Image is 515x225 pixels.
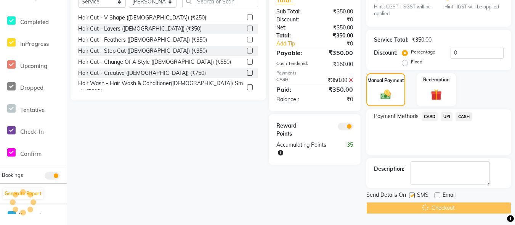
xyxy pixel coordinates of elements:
[271,40,322,48] a: Add Tip
[271,48,314,57] div: Payable:
[271,60,314,68] div: Cash Tendered:
[422,112,438,121] span: CARD
[78,79,244,96] div: Hair Wash - Hair Wash & Conditioner([DEMOGRAPHIC_DATA]/ Small) (₹350)
[367,77,404,84] label: Manual Payment
[271,96,314,104] div: Balance :
[314,48,358,57] div: ₹350.00
[417,191,428,201] span: SMS
[20,128,44,135] span: Check-In
[427,88,445,102] img: _gift.svg
[271,141,337,157] div: Accumulating Points
[20,150,42,157] span: Confirm
[441,112,452,121] span: UPI
[3,188,43,199] button: Generate Report
[20,62,47,70] span: Upcoming
[374,3,433,18] small: Hint : CGST + SGST will be applied
[374,112,419,120] span: Payment Methods
[314,60,358,68] div: ₹350.00
[412,36,432,44] div: ₹350.00
[78,47,207,55] div: Hair Cut - Step Cut ([DEMOGRAPHIC_DATA]) (₹350)
[411,49,435,55] label: Percentage
[374,49,398,57] div: Discount:
[456,112,472,121] span: CASH
[2,172,23,178] span: Bookings
[337,141,359,157] div: 35
[271,122,314,138] div: Reward Points
[20,106,45,113] span: Tentative
[444,3,504,10] small: Hint : IGST will be applied
[20,18,49,26] span: Completed
[377,89,394,100] img: _cash.svg
[374,36,409,44] div: Service Total:
[271,32,314,40] div: Total:
[271,85,314,94] div: Paid:
[78,69,206,77] div: Hair Cut - Creative ([DEMOGRAPHIC_DATA]) (₹750)
[314,24,358,32] div: ₹350.00
[366,191,406,201] span: Send Details On
[443,191,456,201] span: Email
[322,40,359,48] div: ₹0
[276,70,353,76] div: Payments
[78,25,202,33] div: Hair Cut - Layers ([DEMOGRAPHIC_DATA]) (₹350)
[78,14,206,22] div: Hair Cut - V Shape ([DEMOGRAPHIC_DATA]) (₹250)
[314,96,358,104] div: ₹0
[78,58,231,66] div: Hair Cut - Change Of A Style ([DEMOGRAPHIC_DATA]) (₹550)
[271,24,314,32] div: Net:
[20,84,43,91] span: Dropped
[314,32,358,40] div: ₹350.00
[314,16,358,24] div: ₹0
[78,36,207,44] div: Hair Cut - Feathers ([DEMOGRAPHIC_DATA]) (₹350)
[271,16,314,24] div: Discount:
[20,40,49,47] span: InProgress
[314,8,358,16] div: ₹350.00
[411,58,422,65] label: Fixed
[314,85,358,94] div: ₹350.00
[423,76,449,83] label: Redemption
[374,165,404,173] div: Description:
[271,8,314,16] div: Sub Total:
[314,76,358,84] div: ₹350.00
[271,76,314,84] div: CASH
